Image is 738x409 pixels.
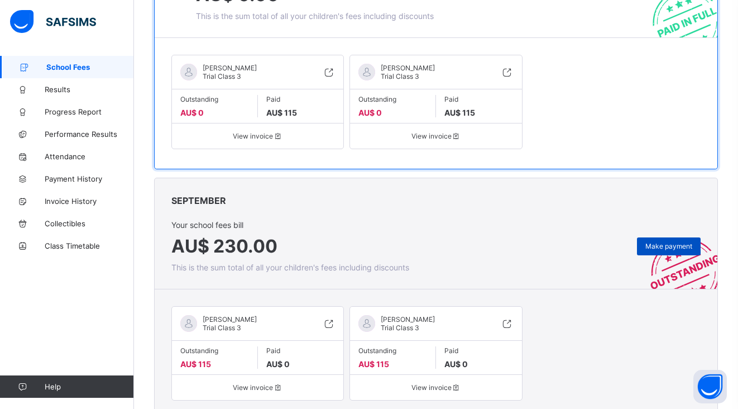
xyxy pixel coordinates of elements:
[196,11,434,21] span: This is the sum total of all your children's fees including discounts
[358,95,427,103] span: Outstanding
[358,132,513,140] span: View invoice
[358,346,427,355] span: Outstanding
[266,359,290,369] span: AU$ 0
[358,383,513,392] span: View invoice
[180,132,335,140] span: View invoice
[180,383,335,392] span: View invoice
[171,220,409,230] span: Your school fees bill
[45,85,134,94] span: Results
[381,72,419,80] span: Trial Class 3
[171,195,226,206] span: SEPTEMBER
[180,359,211,369] span: AU$ 115
[266,346,336,355] span: Paid
[45,174,134,183] span: Payment History
[45,382,133,391] span: Help
[10,10,96,34] img: safsims
[444,95,514,103] span: Paid
[45,107,134,116] span: Progress Report
[266,95,336,103] span: Paid
[203,315,257,324] span: [PERSON_NAME]
[45,130,134,139] span: Performance Results
[444,108,475,117] span: AU$ 115
[645,242,692,250] span: Make payment
[358,108,382,117] span: AU$ 0
[444,346,514,355] span: Paid
[46,63,134,72] span: School Fees
[45,241,134,250] span: Class Timetable
[693,370,727,403] button: Open asap
[266,108,297,117] span: AU$ 115
[381,315,435,324] span: [PERSON_NAME]
[171,263,409,272] span: This is the sum total of all your children's fees including discounts
[358,359,389,369] span: AU$ 115
[180,346,249,355] span: Outstanding
[45,152,134,161] span: Attendance
[636,225,717,289] img: outstanding-stamp.3c148f88c3ebafa6da95868fa43343a1.svg
[381,64,435,72] span: [PERSON_NAME]
[203,64,257,72] span: [PERSON_NAME]
[171,235,277,257] span: AU$ 230.00
[180,108,204,117] span: AU$ 0
[381,324,419,332] span: Trial Class 3
[203,324,241,332] span: Trial Class 3
[45,219,134,228] span: Collectibles
[45,197,134,206] span: Invoice History
[180,95,249,103] span: Outstanding
[203,72,241,80] span: Trial Class 3
[444,359,468,369] span: AU$ 0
